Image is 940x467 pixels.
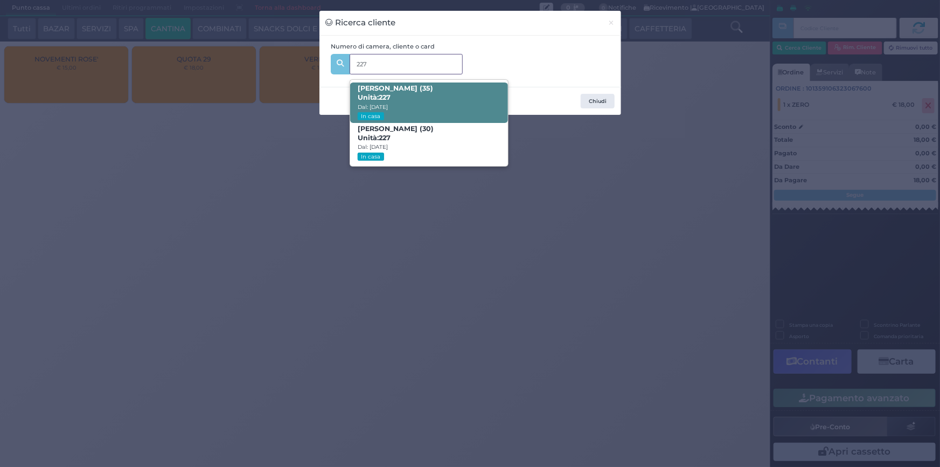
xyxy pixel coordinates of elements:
[358,143,388,150] small: Dal: [DATE]
[358,93,391,102] span: Unità:
[581,94,615,109] button: Chiudi
[358,112,384,120] small: In casa
[350,54,463,74] input: Es. 'Mario Rossi', '220' o '108123234234'
[331,42,435,51] label: Numero di camera, cliente o card
[325,17,396,29] h3: Ricerca cliente
[379,134,391,142] strong: 227
[608,17,615,29] span: ×
[358,125,434,142] b: [PERSON_NAME] (30)
[358,84,433,101] b: [PERSON_NAME] (35)
[379,93,391,101] strong: 227
[602,11,621,35] button: Chiudi
[358,134,391,143] span: Unità:
[358,104,388,111] small: Dal: [DATE]
[358,153,384,161] small: In casa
